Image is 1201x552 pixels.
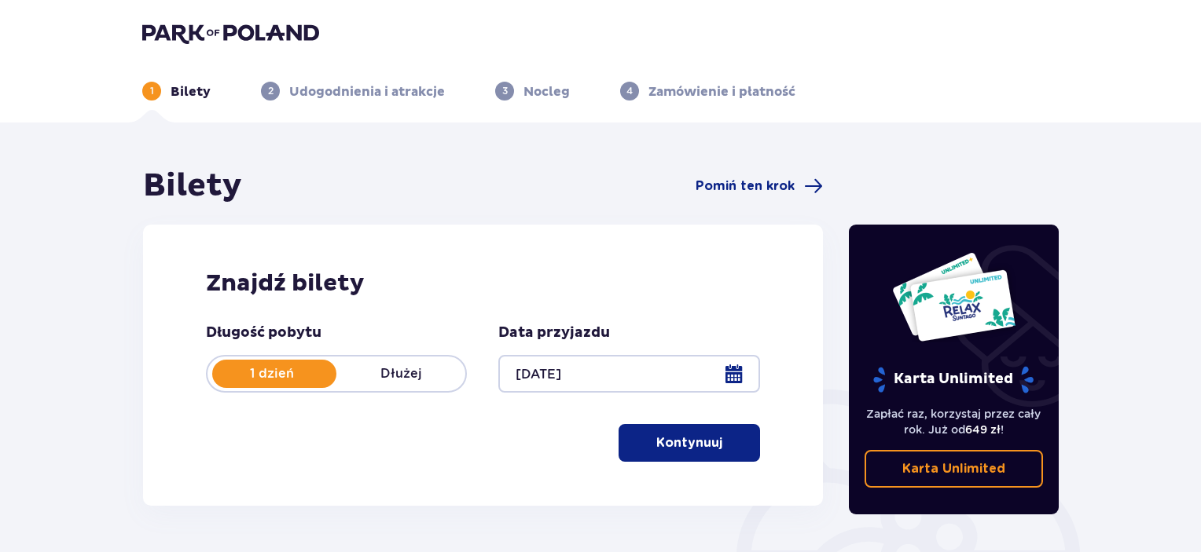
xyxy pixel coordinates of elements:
[648,83,795,101] p: Zamówienie i płatność
[872,366,1035,393] p: Karta Unlimited
[261,82,445,101] div: 2Udogodnienia i atrakcje
[208,365,336,382] p: 1 dzień
[965,423,1001,436] span: 649 zł
[289,83,445,101] p: Udogodnienia i atrakcje
[865,450,1044,488] a: Karta Unlimited
[171,83,211,101] p: Bilety
[523,83,570,101] p: Nocleg
[865,406,1044,437] p: Zapłać raz, korzystaj przez cały rok. Już od !
[206,324,321,342] p: Długość pobytu
[696,177,795,195] span: Pomiń ten krok
[495,82,570,101] div: 3Nocleg
[142,82,211,101] div: 1Bilety
[336,365,465,382] p: Dłużej
[696,177,823,196] a: Pomiń ten krok
[902,460,1005,477] p: Karta Unlimited
[268,84,274,98] p: 2
[150,84,154,98] p: 1
[619,424,760,462] button: Kontynuuj
[498,324,610,342] p: Data przyjazdu
[206,269,760,298] h2: Znajdź bilety
[656,434,722,451] p: Kontynuuj
[502,84,508,98] p: 3
[891,251,1016,342] img: Dwie karty całoroczne do Suntago z napisem 'UNLIMITED RELAX', na białym tle z tropikalnymi liśćmi...
[626,84,633,98] p: 4
[143,166,242,206] h1: Bilety
[142,22,319,44] img: Park of Poland logo
[620,82,795,101] div: 4Zamówienie i płatność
